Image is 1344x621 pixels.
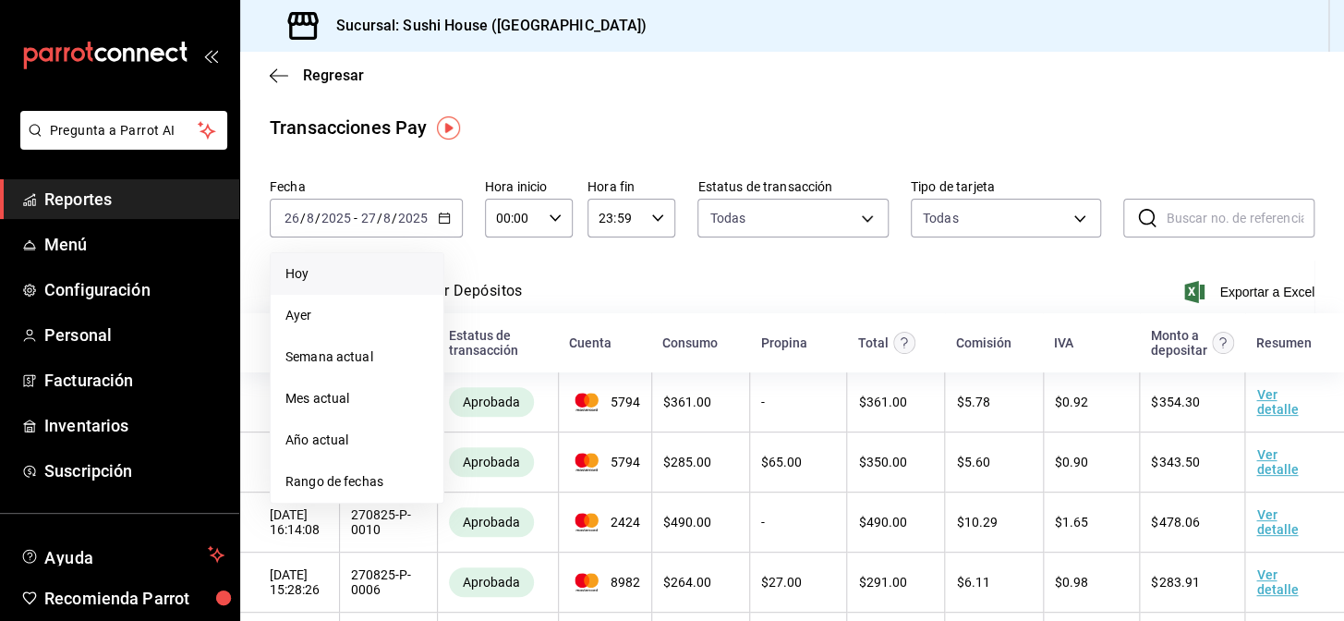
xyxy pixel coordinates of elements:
[44,277,224,302] span: Configuración
[306,211,315,225] input: --
[662,335,718,350] div: Consumo
[569,335,611,350] div: Cuenta
[376,211,381,225] span: /
[284,211,300,225] input: --
[663,395,711,409] span: $ 361.00
[570,393,640,411] span: 5794
[270,67,364,84] button: Regresar
[203,48,218,63] button: open_drawer_menu
[285,431,429,450] span: Año actual
[570,573,640,591] span: 8982
[1151,395,1199,409] span: $ 354.30
[1212,332,1234,354] svg: Este es el monto resultante del total pagado menos comisión e IVA. Esta será la parte que se depo...
[44,586,224,611] span: Recomienda Parrot
[1055,455,1088,469] span: $ 0.90
[354,211,357,225] span: -
[44,187,224,212] span: Reportes
[300,211,306,225] span: /
[50,121,199,140] span: Pregunta a Parrot AI
[858,515,906,530] span: $ 490.00
[1151,455,1199,469] span: $ 343.50
[697,180,889,193] label: Estatus de transacción
[1151,328,1207,358] div: Monto a depositar
[44,543,200,566] span: Ayuda
[956,455,989,469] span: $ 5.60
[1166,200,1314,237] input: Buscar no. de referencia
[285,472,429,492] span: Rango de fechas
[44,458,224,483] span: Suscripción
[1256,335,1312,350] div: Resumen
[956,515,997,530] span: $ 10.29
[44,368,224,393] span: Facturación
[392,211,397,225] span: /
[1256,567,1298,597] a: Ver detalle
[449,328,548,358] div: Estatus de transacción
[485,180,573,193] label: Hora inicio
[858,455,906,469] span: $ 350.00
[427,282,523,313] button: Ver Depósitos
[285,264,429,284] span: Hoy
[382,211,392,225] input: --
[1151,575,1199,590] span: $ 283.91
[339,493,438,553] td: 270825-P-0010
[20,111,227,150] button: Pregunta a Parrot AI
[303,67,364,84] span: Regresar
[956,335,1011,350] div: Comisión
[240,493,339,553] td: [DATE] 16:14:08
[44,323,224,347] span: Personal
[449,387,534,417] div: Transacciones cobradas de manera exitosa.
[1256,507,1298,537] a: Ver detalle
[761,575,802,590] span: $ 27.00
[437,116,460,140] img: Tooltip marker
[397,211,429,225] input: ----
[749,372,846,432] td: -
[44,413,224,438] span: Inventarios
[285,389,429,408] span: Mes actual
[270,180,463,193] label: Fecha
[240,553,339,613] td: [DATE] 15:28:26
[1054,335,1073,350] div: IVA
[455,395,527,409] span: Aprobada
[663,455,711,469] span: $ 285.00
[1188,281,1314,303] button: Exportar a Excel
[13,134,227,153] a: Pregunta a Parrot AI
[1256,387,1298,417] a: Ver detalle
[455,455,527,469] span: Aprobada
[663,515,711,530] span: $ 490.00
[359,211,376,225] input: --
[449,567,534,597] div: Transacciones cobradas de manera exitosa.
[760,335,806,350] div: Propina
[321,15,647,37] h3: Sucursal: Sushi House ([GEOGRAPHIC_DATA])
[923,209,959,227] div: Todas
[570,453,640,471] span: 5794
[858,395,906,409] span: $ 361.00
[570,513,640,531] span: 2424
[339,553,438,613] td: 270825-P-0006
[893,332,915,354] svg: Este monto equivale al total pagado por el comensal antes de aplicar Comisión e IVA.
[956,395,989,409] span: $ 5.78
[240,432,339,493] td: [DATE] 17:09:50
[455,575,527,590] span: Aprobada
[285,347,429,367] span: Semana actual
[1151,515,1199,530] span: $ 478.06
[1055,515,1088,530] span: $ 1.65
[1055,575,1088,590] span: $ 0.98
[956,575,989,590] span: $ 6.11
[455,515,527,530] span: Aprobada
[663,575,711,590] span: $ 264.00
[270,114,427,141] div: Transacciones Pay
[761,455,802,469] span: $ 65.00
[858,575,906,590] span: $ 291.00
[321,211,352,225] input: ----
[709,209,745,227] span: Todas
[587,180,675,193] label: Hora fin
[240,372,339,432] td: [DATE] 17:10:15
[1256,447,1298,477] a: Ver detalle
[449,447,534,477] div: Transacciones cobradas de manera exitosa.
[911,180,1102,193] label: Tipo de tarjeta
[449,507,534,537] div: Transacciones cobradas de manera exitosa.
[285,306,429,325] span: Ayer
[44,232,224,257] span: Menú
